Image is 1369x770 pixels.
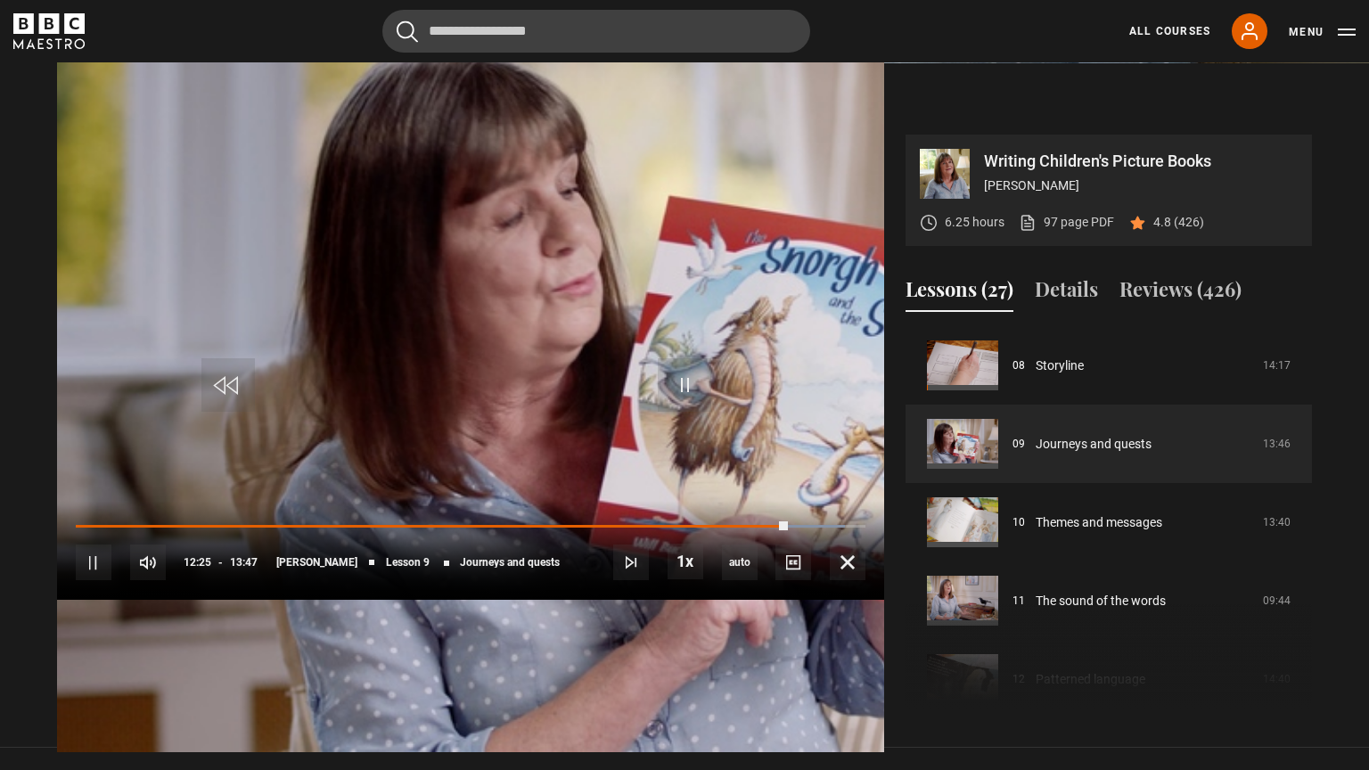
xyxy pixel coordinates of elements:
[276,557,357,568] span: [PERSON_NAME]
[386,557,430,568] span: Lesson 9
[397,20,418,43] button: Submit the search query
[184,546,211,578] span: 12:25
[1036,592,1166,610] a: The sound of the words
[1153,213,1204,232] p: 4.8 (426)
[1019,213,1114,232] a: 97 page PDF
[1129,23,1210,39] a: All Courses
[57,135,884,600] video-js: Video Player
[830,545,865,580] button: Fullscreen
[230,546,258,578] span: 13:47
[76,545,111,580] button: Pause
[722,545,758,580] span: auto
[1289,23,1356,41] button: Toggle navigation
[76,525,865,528] div: Progress Bar
[945,213,1004,232] p: 6.25 hours
[1036,356,1084,375] a: Storyline
[460,557,560,568] span: Journeys and quests
[613,545,649,580] button: Next Lesson
[1036,513,1162,532] a: Themes and messages
[13,13,85,49] svg: BBC Maestro
[130,545,166,580] button: Mute
[668,544,703,579] button: Playback Rate
[1119,274,1242,312] button: Reviews (426)
[984,153,1298,169] p: Writing Children's Picture Books
[1035,274,1098,312] button: Details
[382,10,810,53] input: Search
[722,545,758,580] div: Current quality: 1080p
[984,176,1298,195] p: [PERSON_NAME]
[775,545,811,580] button: Captions
[1036,435,1152,454] a: Journeys and quests
[906,274,1013,312] button: Lessons (27)
[218,556,223,569] span: -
